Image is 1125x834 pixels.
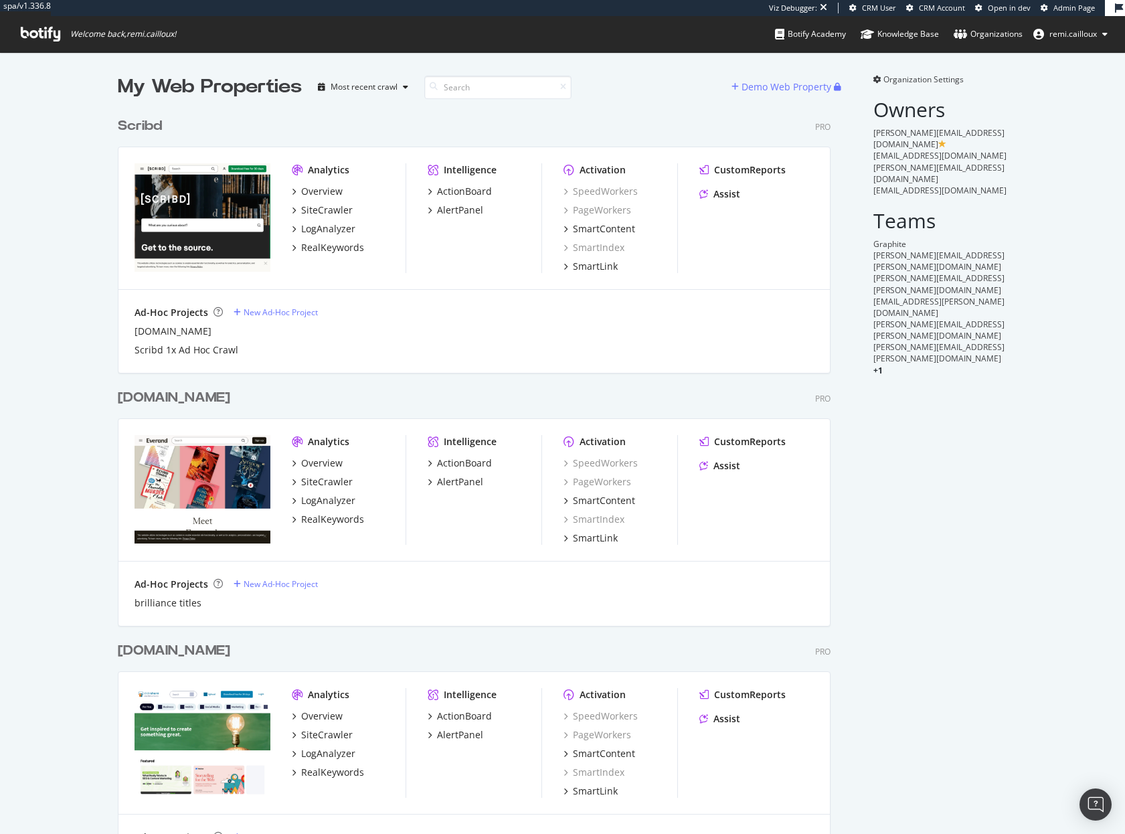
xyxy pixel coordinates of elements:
[118,74,302,100] div: My Web Properties
[301,747,355,760] div: LogAnalyzer
[699,187,740,201] a: Assist
[699,435,786,448] a: CustomReports
[580,688,626,701] div: Activation
[135,596,201,610] a: brilliance titles
[301,766,364,779] div: RealKeywords
[564,710,638,723] a: SpeedWorkers
[873,127,1005,150] span: [PERSON_NAME][EMAIL_ADDRESS][DOMAIN_NAME]
[873,296,1005,319] span: [EMAIL_ADDRESS][PERSON_NAME][DOMAIN_NAME]
[573,260,618,273] div: SmartLink
[564,531,618,545] a: SmartLink
[699,712,740,726] a: Assist
[437,475,483,489] div: AlertPanel
[118,388,236,408] a: [DOMAIN_NAME]
[135,163,270,272] img: scribd.com
[313,76,414,98] button: Most recent crawl
[573,784,618,798] div: SmartLink
[292,728,353,742] a: SiteCrawler
[873,319,1005,341] span: [PERSON_NAME][EMAIL_ADDRESS][PERSON_NAME][DOMAIN_NAME]
[564,766,624,779] a: SmartIndex
[714,435,786,448] div: CustomReports
[444,688,497,701] div: Intelligence
[292,710,343,723] a: Overview
[331,83,398,91] div: Most recent crawl
[954,27,1023,41] div: Organizations
[428,203,483,217] a: AlertPanel
[564,475,631,489] a: PageWorkers
[564,494,635,507] a: SmartContent
[135,343,238,357] a: Scribd 1x Ad Hoc Crawl
[906,3,965,13] a: CRM Account
[292,747,355,760] a: LogAnalyzer
[564,260,618,273] a: SmartLink
[437,456,492,470] div: ActionBoard
[428,456,492,470] a: ActionBoard
[135,325,211,338] a: [DOMAIN_NAME]
[428,710,492,723] a: ActionBoard
[292,222,355,236] a: LogAnalyzer
[292,456,343,470] a: Overview
[564,513,624,526] a: SmartIndex
[731,76,834,98] button: Demo Web Property
[769,3,817,13] div: Viz Debugger:
[292,475,353,489] a: SiteCrawler
[873,98,1008,120] h2: Owners
[1079,788,1112,821] div: Open Intercom Messenger
[862,3,896,13] span: CRM User
[118,116,167,136] a: Scribd
[301,710,343,723] div: Overview
[437,185,492,198] div: ActionBoard
[873,210,1008,232] h2: Teams
[564,241,624,254] a: SmartIndex
[713,187,740,201] div: Assist
[861,27,939,41] div: Knowledge Base
[292,513,364,526] a: RealKeywords
[699,688,786,701] a: CustomReports
[301,241,364,254] div: RealKeywords
[301,456,343,470] div: Overview
[815,393,831,404] div: Pro
[873,150,1007,161] span: [EMAIL_ADDRESS][DOMAIN_NAME]
[135,435,270,544] img: everand.com
[573,494,635,507] div: SmartContent
[873,185,1007,196] span: [EMAIL_ADDRESS][DOMAIN_NAME]
[428,728,483,742] a: AlertPanel
[244,578,318,590] div: New Ad-Hoc Project
[118,388,230,408] div: [DOMAIN_NAME]
[861,16,939,52] a: Knowledge Base
[444,435,497,448] div: Intelligence
[975,3,1031,13] a: Open in dev
[580,163,626,177] div: Activation
[873,162,1005,185] span: [PERSON_NAME][EMAIL_ADDRESS][DOMAIN_NAME]
[919,3,965,13] span: CRM Account
[301,513,364,526] div: RealKeywords
[437,728,483,742] div: AlertPanel
[873,341,1005,364] span: [PERSON_NAME][EMAIL_ADDRESS][PERSON_NAME][DOMAIN_NAME]
[1023,23,1118,45] button: remi.cailloux
[873,238,1008,250] div: Graphite
[573,531,618,545] div: SmartLink
[118,116,162,136] div: Scribd
[234,578,318,590] a: New Ad-Hoc Project
[849,3,896,13] a: CRM User
[714,688,786,701] div: CustomReports
[308,163,349,177] div: Analytics
[714,163,786,177] div: CustomReports
[118,641,230,661] div: [DOMAIN_NAME]
[564,456,638,470] a: SpeedWorkers
[70,29,176,39] span: Welcome back, remi.cailloux !
[301,475,353,489] div: SiteCrawler
[292,766,364,779] a: RealKeywords
[988,3,1031,13] span: Open in dev
[308,688,349,701] div: Analytics
[292,185,343,198] a: Overview
[564,203,631,217] a: PageWorkers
